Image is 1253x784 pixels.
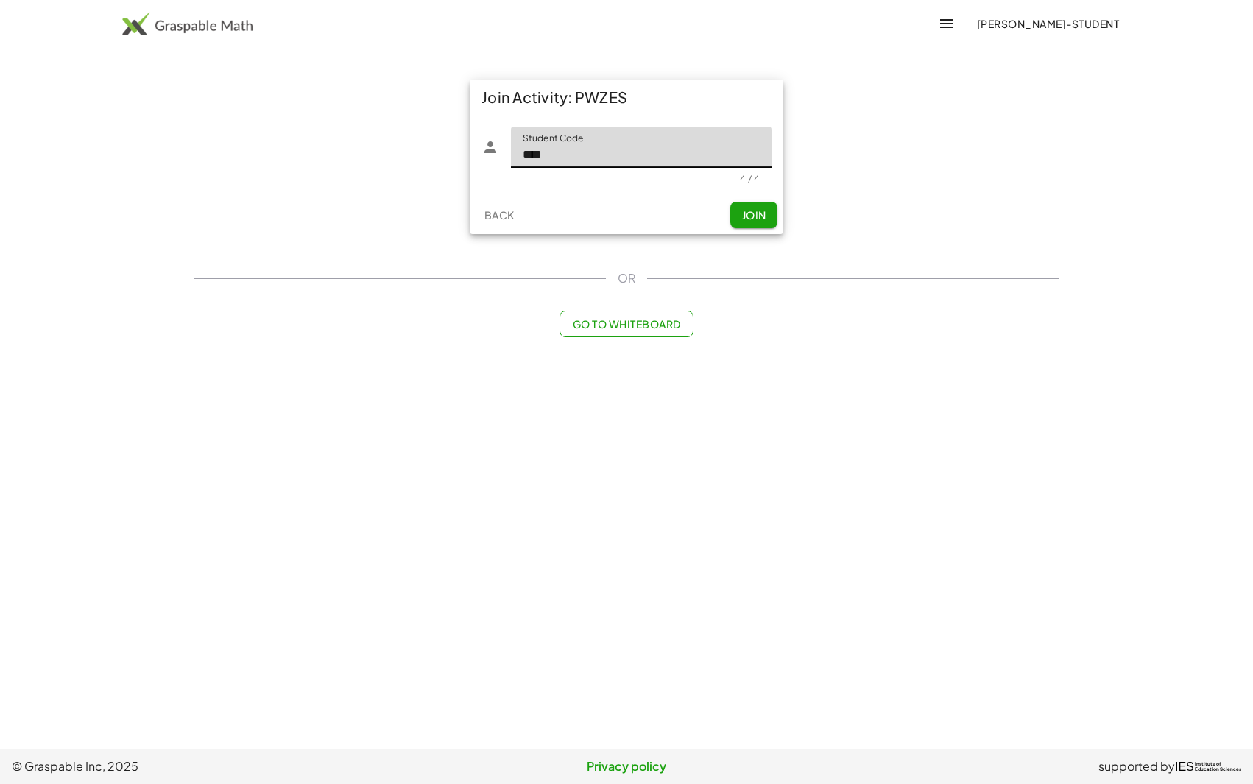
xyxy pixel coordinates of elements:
span: OR [618,269,635,287]
button: Join [730,202,777,228]
button: [PERSON_NAME]-Student [964,10,1131,37]
span: Join [741,208,766,222]
div: Join Activity: PWZES [470,80,783,115]
span: supported by [1098,757,1175,775]
span: IES [1175,760,1194,774]
span: Back [484,208,514,222]
span: Go to Whiteboard [572,317,680,331]
span: [PERSON_NAME]-Student [976,17,1119,30]
span: © Graspable Inc, 2025 [12,757,422,775]
span: Institute of Education Sciences [1195,762,1241,772]
button: Back [476,202,523,228]
a: Privacy policy [422,757,832,775]
a: IESInstitute ofEducation Sciences [1175,757,1241,775]
button: Go to Whiteboard [560,311,693,337]
div: 4 / 4 [740,173,760,184]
